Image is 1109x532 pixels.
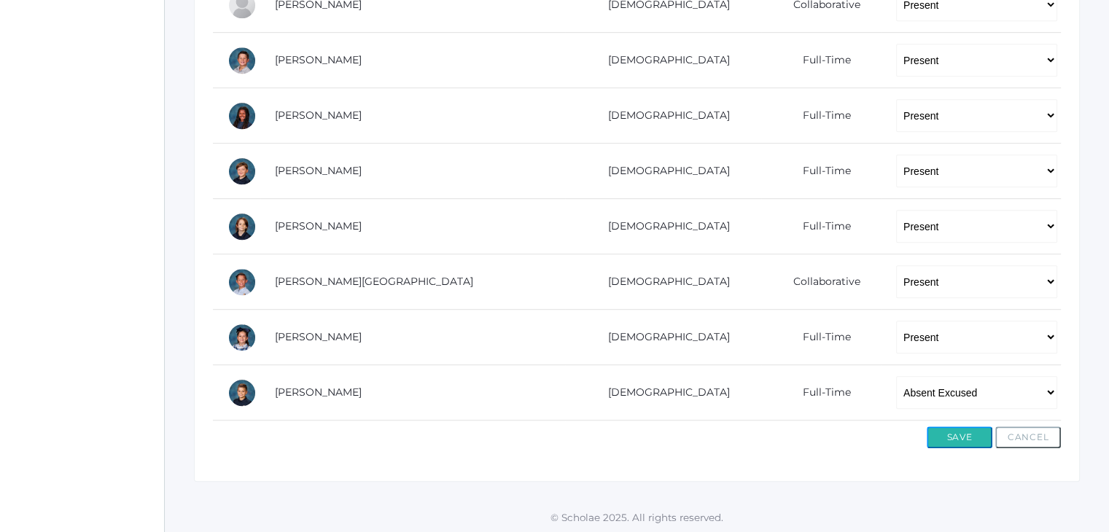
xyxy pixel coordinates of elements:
div: Annabelle Yepiskoposyan [227,323,257,352]
td: Full-Time [761,144,881,199]
td: [DEMOGRAPHIC_DATA] [565,254,762,310]
td: Full-Time [761,33,881,88]
td: [DEMOGRAPHIC_DATA] [565,144,762,199]
a: [PERSON_NAME] [275,219,362,232]
div: Preston Veenendaal [227,267,257,297]
a: [PERSON_NAME][GEOGRAPHIC_DATA] [275,275,473,288]
td: [DEMOGRAPHIC_DATA] [565,199,762,254]
div: Asher Pedersen [227,157,257,186]
div: Nathaniel Torok [227,212,257,241]
p: © Scholae 2025. All rights reserved. [165,510,1109,525]
td: Full-Time [761,310,881,365]
td: Collaborative [761,254,881,310]
td: Full-Time [761,199,881,254]
a: [PERSON_NAME] [275,53,362,66]
button: Save [927,426,992,448]
button: Cancel [995,426,1061,448]
a: [PERSON_NAME] [275,386,362,399]
div: Brayden Zacharia [227,378,257,407]
div: Levi Herrera [227,46,257,75]
div: Norah Hosking [227,101,257,130]
td: Full-Time [761,88,881,144]
td: [DEMOGRAPHIC_DATA] [565,33,762,88]
td: [DEMOGRAPHIC_DATA] [565,88,762,144]
a: [PERSON_NAME] [275,164,362,177]
td: [DEMOGRAPHIC_DATA] [565,365,762,420]
td: [DEMOGRAPHIC_DATA] [565,310,762,365]
a: [PERSON_NAME] [275,330,362,343]
td: Full-Time [761,365,881,420]
a: [PERSON_NAME] [275,109,362,122]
